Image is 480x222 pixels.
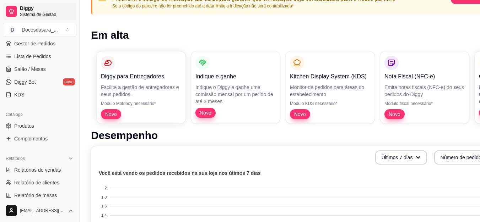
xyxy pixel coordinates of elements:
[3,133,76,144] a: Complementos
[6,156,25,161] span: Relatórios
[384,72,465,81] p: Nota Fiscal (NFC-e)
[14,122,34,129] span: Produtos
[3,89,76,100] a: KDS
[3,177,76,188] a: Relatório de clientes
[3,109,76,120] div: Catálogo
[101,213,107,217] tspan: 1.4
[14,40,55,47] span: Gestor de Pedidos
[20,5,74,12] span: Diggy
[191,51,280,123] button: Indique e ganheIndique o Diggy e ganhe uma comissão mensal por um perído de até 3 mesesNovo
[3,190,76,201] a: Relatório de mesas
[22,26,58,33] div: Docesdasara_ ...
[104,186,107,190] tspan: 2
[14,179,59,186] span: Relatório de clientes
[20,208,65,213] span: [EMAIL_ADDRESS][DOMAIN_NAME]
[290,101,370,106] p: Módulo KDS necessário*
[375,150,427,165] button: Últimos 7 dias
[14,91,25,98] span: KDS
[286,51,374,123] button: Kitchen Display System (KDS)Monitor de pedidos para áreas do estabelecimentoMódulo KDS necessário...
[3,23,76,37] button: Select a team
[101,195,107,199] tspan: 1.8
[3,120,76,132] a: Produtos
[14,53,51,60] span: Lista de Pedidos
[99,170,261,176] text: Você está vendo os pedidos recebidos na sua loja nos útimos 7 dias
[195,72,276,81] p: Indique e ganhe
[3,3,76,20] a: DiggySistema de Gestão
[14,192,57,199] span: Relatório de mesas
[101,204,107,208] tspan: 1.6
[14,78,36,85] span: Diggy Bot
[197,109,214,116] span: Novo
[14,66,46,73] span: Salão / Mesas
[290,84,370,98] p: Monitor de pedidos para áreas do estabelecimento
[20,12,74,17] span: Sistema de Gestão
[3,51,76,62] a: Lista de Pedidos
[384,84,465,98] p: Emita notas fiscais (NFC-e) do seus pedidos do Diggy
[14,135,48,142] span: Complementos
[3,76,76,88] a: Diggy Botnovo
[3,202,76,219] button: [EMAIL_ADDRESS][DOMAIN_NAME]
[3,38,76,49] a: Gestor de Pedidos
[101,72,181,81] p: Diggy para Entregadores
[9,26,16,33] span: D
[102,111,120,118] span: Novo
[3,63,76,75] a: Salão / Mesas
[290,72,370,81] p: Kitchen Display System (KDS)
[101,84,181,98] p: Facilite a gestão de entregadores e seus pedidos.
[386,111,403,118] span: Novo
[14,166,61,173] span: Relatórios de vendas
[291,111,309,118] span: Novo
[97,51,185,123] button: Diggy para EntregadoresFacilite a gestão de entregadores e seus pedidos.Módulo Motoboy necessário...
[195,84,276,105] p: Indique o Diggy e ganhe uma comissão mensal por um perído de até 3 meses
[101,101,181,106] p: Módulo Motoboy necessário*
[380,51,469,123] button: Nota Fiscal (NFC-e)Emita notas fiscais (NFC-e) do seus pedidos do DiggyMódulo fiscal necessário*Novo
[112,3,395,9] p: Se o código do parceiro não for preenchido até a data limite a indicação não será contabilizada*
[384,101,465,106] p: Módulo fiscal necessário*
[3,164,76,176] a: Relatórios de vendas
